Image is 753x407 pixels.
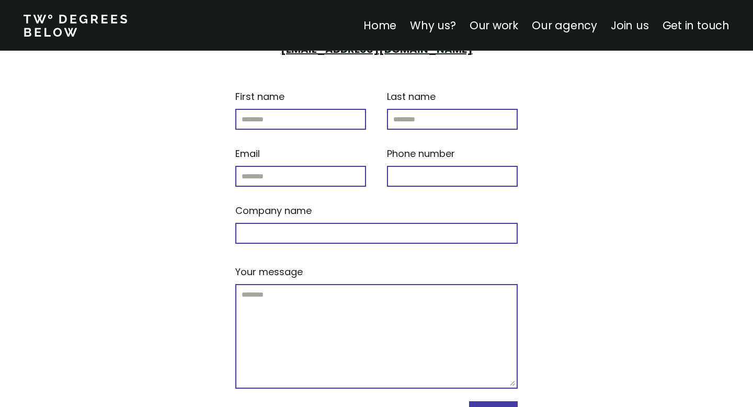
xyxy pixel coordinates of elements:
[363,18,396,33] a: Home
[235,109,366,130] input: First name
[235,223,518,244] input: Company name
[532,18,597,33] a: Our agency
[611,18,649,33] a: Join us
[235,146,260,161] p: Email
[410,18,456,33] a: Why us?
[235,166,366,187] input: Email
[235,203,312,218] p: Company name
[387,166,518,187] input: Phone number
[387,89,436,104] p: Last name
[387,109,518,130] input: Last name
[387,146,455,161] p: Phone number
[235,284,518,389] textarea: Your message
[235,265,303,279] p: Your message
[470,18,518,33] a: Our work
[235,89,284,104] p: First name
[663,18,729,33] a: Get in touch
